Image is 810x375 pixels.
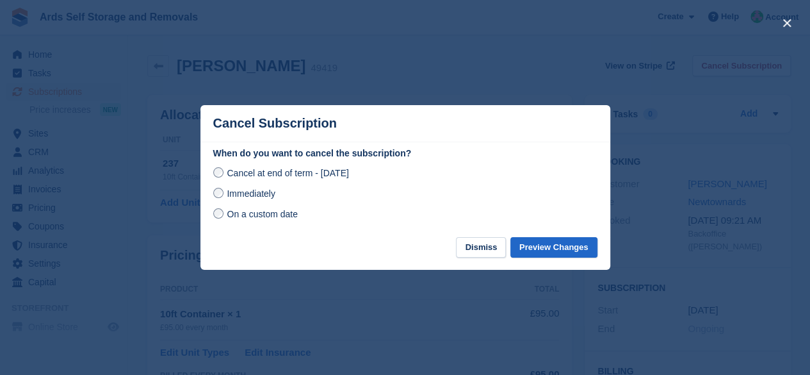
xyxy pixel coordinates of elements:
button: Preview Changes [510,237,597,258]
label: When do you want to cancel the subscription? [213,147,597,160]
p: Cancel Subscription [213,116,337,131]
span: Immediately [227,188,275,199]
button: close [777,13,797,33]
span: Cancel at end of term - [DATE] [227,168,348,178]
input: On a custom date [213,208,223,219]
input: Immediately [213,188,223,198]
button: Dismiss [456,237,506,258]
input: Cancel at end of term - [DATE] [213,167,223,178]
span: On a custom date [227,209,298,219]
